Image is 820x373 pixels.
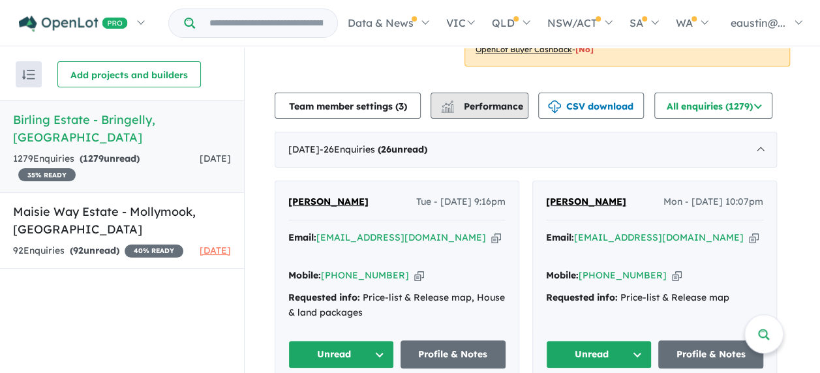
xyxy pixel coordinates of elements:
[546,269,579,281] strong: Mobile:
[491,231,501,245] button: Copy
[476,44,572,54] u: OpenLot Buyer Cashback
[275,93,421,119] button: Team member settings (3)
[320,143,427,155] span: - 26 Enquir ies
[70,245,119,256] strong: ( unread)
[749,231,759,245] button: Copy
[381,143,391,155] span: 26
[548,100,561,113] img: download icon
[13,203,231,238] h5: Maisie Way Estate - Mollymook , [GEOGRAPHIC_DATA]
[321,269,409,281] a: [PHONE_NUMBER]
[22,70,35,80] img: sort.svg
[125,245,183,258] span: 40 % READY
[13,243,183,259] div: 92 Enquir ies
[546,194,626,210] a: [PERSON_NAME]
[288,290,506,321] div: Price-list & Release map, House & land packages
[546,340,652,368] button: Unread
[431,93,528,119] button: Performance
[288,194,369,210] a: [PERSON_NAME]
[546,291,618,303] strong: Requested info:
[288,269,321,281] strong: Mobile:
[574,231,744,243] a: [EMAIL_ADDRESS][DOMAIN_NAME]
[200,245,231,256] span: [DATE]
[546,196,626,207] span: [PERSON_NAME]
[546,290,763,306] div: Price-list & Release map
[416,194,506,210] span: Tue - [DATE] 9:16pm
[288,291,360,303] strong: Requested info:
[80,153,140,164] strong: ( unread)
[654,93,772,119] button: All enquiries (1279)
[288,340,394,368] button: Unread
[442,100,453,108] img: line-chart.svg
[83,153,104,164] span: 1279
[13,151,200,183] div: 1279 Enquir ies
[13,111,231,146] h5: Birling Estate - Bringelly , [GEOGRAPHIC_DATA]
[73,245,84,256] span: 92
[414,269,424,282] button: Copy
[658,340,764,368] a: Profile & Notes
[18,168,76,181] span: 35 % READY
[443,100,523,112] span: Performance
[378,143,427,155] strong: ( unread)
[663,194,763,210] span: Mon - [DATE] 10:07pm
[19,16,128,32] img: Openlot PRO Logo White
[546,231,574,243] strong: Email:
[731,16,785,29] span: eaustin@...
[575,44,594,54] span: [No]
[316,231,486,243] a: [EMAIL_ADDRESS][DOMAIN_NAME]
[198,9,335,37] input: Try estate name, suburb, builder or developer
[441,104,454,113] img: bar-chart.svg
[288,196,369,207] span: [PERSON_NAME]
[401,340,506,368] a: Profile & Notes
[57,61,201,87] button: Add projects and builders
[288,231,316,243] strong: Email:
[579,269,667,281] a: [PHONE_NUMBER]
[399,100,404,112] span: 3
[672,269,682,282] button: Copy
[538,93,644,119] button: CSV download
[275,132,777,168] div: [DATE]
[200,153,231,164] span: [DATE]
